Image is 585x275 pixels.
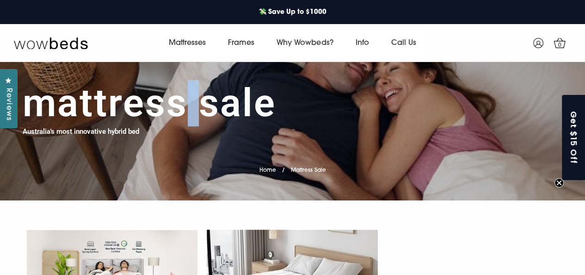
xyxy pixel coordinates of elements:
h4: Australia's most innovative hybrid bed [23,126,139,137]
nav: breadcrumbs [259,155,326,179]
span: Reviews [2,88,14,121]
span: 0 [555,41,564,50]
a: Why Wowbeds? [265,30,344,56]
button: Close teaser [554,178,564,187]
a: Mattresses [158,30,217,56]
a: 0 [548,31,571,55]
a: 💸 Save Up to $1000 [254,3,331,22]
span: / [282,168,285,173]
span: Mattress Sale [290,168,326,173]
a: Home [259,168,276,173]
h1: Mattress Sale [23,80,276,126]
a: Info [344,30,380,56]
a: Frames [217,30,265,56]
a: Call Us [380,30,427,56]
img: Wow Beds Logo [14,37,88,50]
span: Get $15 Off [568,111,580,164]
div: Get $15 OffClose teaser [562,95,585,180]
